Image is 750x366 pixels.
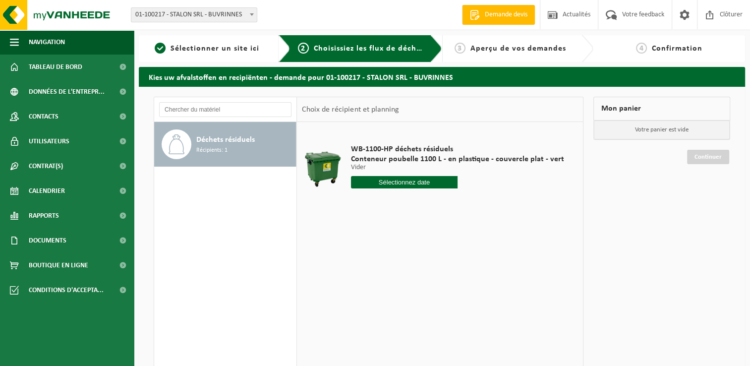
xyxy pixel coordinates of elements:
[298,43,309,54] span: 2
[154,122,296,167] button: Déchets résiduels Récipients: 1
[171,45,259,53] span: Sélectionner un site ici
[29,228,66,253] span: Documents
[159,102,291,117] input: Chercher du matériel
[29,79,105,104] span: Données de l'entrepr...
[29,55,82,79] span: Tableau de bord
[314,45,479,53] span: Choisissiez les flux de déchets et récipients
[29,30,65,55] span: Navigation
[594,121,730,139] p: Votre panier est vide
[652,45,702,53] span: Confirmation
[593,97,730,121] div: Mon panier
[297,97,404,122] div: Choix de récipient et planning
[687,150,729,164] a: Continuer
[29,104,58,129] span: Contacts
[462,5,535,25] a: Demande devis
[636,43,647,54] span: 4
[351,154,564,164] span: Conteneur poubelle 1100 L - en plastique - couvercle plat - vert
[455,43,465,54] span: 3
[139,67,745,86] h2: Kies uw afvalstoffen en recipiënten - demande pour 01-100217 - STALON SRL - BUVRINNES
[351,144,564,154] span: WB-1100-HP déchets résiduels
[29,179,65,203] span: Calendrier
[29,203,59,228] span: Rapports
[470,45,566,53] span: Aperçu de vos demandes
[351,176,458,188] input: Sélectionnez date
[29,253,88,278] span: Boutique en ligne
[29,278,104,303] span: Conditions d'accepta...
[131,8,257,22] span: 01-100217 - STALON SRL - BUVRINNES
[351,164,564,171] p: Vider
[29,129,69,154] span: Utilisateurs
[155,43,166,54] span: 1
[144,43,271,55] a: 1Sélectionner un site ici
[29,154,63,179] span: Contrat(s)
[131,7,257,22] span: 01-100217 - STALON SRL - BUVRINNES
[196,134,255,146] span: Déchets résiduels
[482,10,530,20] span: Demande devis
[196,146,228,155] span: Récipients: 1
